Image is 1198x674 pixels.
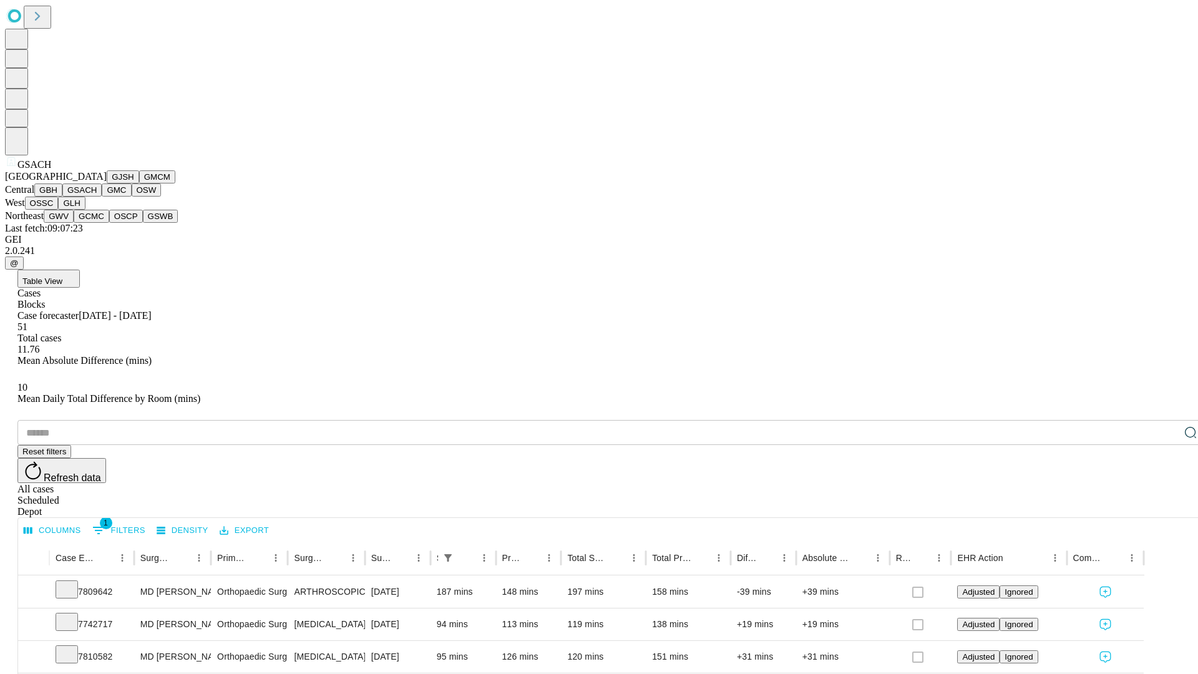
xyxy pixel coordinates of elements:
[17,393,200,404] span: Mean Daily Total Difference by Room (mins)
[74,210,109,223] button: GCMC
[502,608,555,640] div: 113 mins
[1005,620,1033,629] span: Ignored
[957,618,1000,631] button: Adjusted
[56,608,128,640] div: 7742717
[17,382,27,393] span: 10
[567,608,640,640] div: 119 mins
[1000,585,1038,598] button: Ignored
[34,183,62,197] button: GBH
[267,549,285,567] button: Menu
[5,210,44,221] span: Northeast
[139,170,175,183] button: GMCM
[652,553,691,563] div: Total Predicted Duration
[294,553,325,563] div: Surgery Name
[294,576,358,608] div: ARTHROSCOPICALLY AIDED ACL RECONSTRUCTION
[79,310,151,321] span: [DATE] - [DATE]
[1000,618,1038,631] button: Ignored
[217,641,281,673] div: Orthopaedic Surgery
[371,641,424,673] div: [DATE]
[1005,587,1033,597] span: Ignored
[250,549,267,567] button: Sort
[802,608,884,640] div: +19 mins
[217,553,248,563] div: Primary Service
[957,553,1003,563] div: EHR Action
[17,344,39,354] span: 11.76
[140,608,205,640] div: MD [PERSON_NAME] [PERSON_NAME] Md
[913,549,930,567] button: Sort
[737,553,757,563] div: Difference
[437,553,438,563] div: Scheduled In Room Duration
[17,159,51,170] span: GSACH
[410,549,427,567] button: Menu
[1000,650,1038,663] button: Ignored
[89,520,149,540] button: Show filters
[710,549,728,567] button: Menu
[802,576,884,608] div: +39 mins
[1106,549,1123,567] button: Sort
[5,256,24,270] button: @
[962,620,995,629] span: Adjusted
[1123,549,1141,567] button: Menu
[896,553,912,563] div: Resolved in EHR
[567,553,606,563] div: Total Scheduled Duration
[957,650,1000,663] button: Adjusted
[140,553,172,563] div: Surgeon Name
[22,276,62,286] span: Table View
[17,321,27,332] span: 51
[5,223,83,233] span: Last fetch: 09:07:23
[439,549,457,567] button: Show filters
[437,641,490,673] div: 95 mins
[100,517,112,529] span: 1
[22,447,66,456] span: Reset filters
[344,549,362,567] button: Menu
[5,245,1193,256] div: 2.0.241
[652,576,724,608] div: 158 mins
[5,184,34,195] span: Central
[758,549,776,567] button: Sort
[371,553,391,563] div: Surgery Date
[17,458,106,483] button: Refresh data
[143,210,178,223] button: GSWB
[523,549,540,567] button: Sort
[1005,652,1033,662] span: Ignored
[17,270,80,288] button: Table View
[869,549,887,567] button: Menu
[652,608,724,640] div: 138 mins
[458,549,475,567] button: Sort
[5,197,25,208] span: West
[1005,549,1022,567] button: Sort
[114,549,131,567] button: Menu
[1073,553,1104,563] div: Comments
[502,641,555,673] div: 126 mins
[62,183,102,197] button: GSACH
[44,210,74,223] button: GWV
[56,553,95,563] div: Case Epic Id
[737,576,790,608] div: -39 mins
[608,549,625,567] button: Sort
[567,641,640,673] div: 120 mins
[132,183,162,197] button: OSW
[217,576,281,608] div: Orthopaedic Surgery
[25,197,59,210] button: OSSC
[437,608,490,640] div: 94 mins
[540,549,558,567] button: Menu
[371,608,424,640] div: [DATE]
[107,170,139,183] button: GJSH
[56,641,128,673] div: 7810582
[625,549,643,567] button: Menu
[327,549,344,567] button: Sort
[44,472,101,483] span: Refresh data
[96,549,114,567] button: Sort
[5,234,1193,245] div: GEI
[475,549,493,567] button: Menu
[17,310,79,321] span: Case forecaster
[852,549,869,567] button: Sort
[153,521,212,540] button: Density
[102,183,131,197] button: GMC
[17,355,152,366] span: Mean Absolute Difference (mins)
[371,576,424,608] div: [DATE]
[109,210,143,223] button: OSCP
[1046,549,1064,567] button: Menu
[502,553,522,563] div: Predicted In Room Duration
[652,641,724,673] div: 151 mins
